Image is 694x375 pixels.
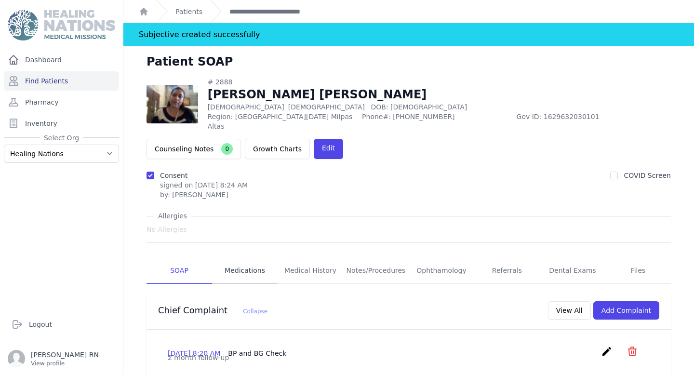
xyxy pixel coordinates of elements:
a: Patients [175,7,202,16]
nav: Tabs [147,258,671,284]
img: P6k8qdky31flAAAAJXRFWHRkYXRlOmNyZWF0ZQAyMDIzLTEyLTE5VDE2OjAyOjA5KzAwOjAw0m2Y3QAAACV0RVh0ZGF0ZTptb... [147,85,198,123]
p: signed on [DATE] 8:24 AM [160,180,248,190]
a: SOAP [147,258,212,284]
a: Pharmacy [4,93,119,112]
div: by: [PERSON_NAME] [160,190,248,200]
p: [PERSON_NAME] RN [31,350,99,360]
h1: Patient SOAP [147,54,233,69]
h3: Chief Complaint [158,305,267,316]
button: Add Complaint [593,301,659,320]
span: Gov ID: 1629632030101 [517,112,671,131]
span: Region: [GEOGRAPHIC_DATA][DATE] Milpas Altas [208,112,356,131]
a: [PERSON_NAME] RN View profile [8,350,115,367]
a: Find Patients [4,71,119,91]
span: [DEMOGRAPHIC_DATA] [288,103,365,111]
button: Counseling Notes0 [147,139,241,159]
a: Edit [314,139,343,159]
span: 0 [221,143,233,155]
a: Ophthamology [409,258,474,284]
span: BP and BG Check [228,349,286,357]
a: Medications [212,258,278,284]
p: 2 month follow-up [168,353,650,362]
div: # 2888 [208,77,671,87]
p: View profile [31,360,99,367]
label: COVID Screen [624,172,671,179]
span: DOB: [DEMOGRAPHIC_DATA] [371,103,467,111]
i: create [601,346,613,357]
button: View All [548,301,591,320]
label: Consent [160,172,187,179]
a: Files [605,258,671,284]
a: Medical History [278,258,343,284]
a: Dental Exams [540,258,605,284]
img: Medical Missions EMR [8,10,115,40]
span: Select Org [40,133,83,143]
a: Referrals [474,258,540,284]
a: Dashboard [4,50,119,69]
p: [DEMOGRAPHIC_DATA] [208,102,671,112]
div: Subjective created successfully [139,23,260,46]
span: Allergies [154,211,191,221]
a: Logout [8,315,115,334]
p: [DATE] 8:20 AM [168,348,286,358]
span: Collapse [243,308,267,315]
span: No Allergies [147,225,187,234]
a: create [601,350,615,359]
div: Notification [123,23,694,46]
h1: [PERSON_NAME] [PERSON_NAME] [208,87,671,102]
span: Phone#: [PHONE_NUMBER] [362,112,510,131]
a: Notes/Procedures [343,258,409,284]
a: Growth Charts [245,139,310,159]
a: Inventory [4,114,119,133]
